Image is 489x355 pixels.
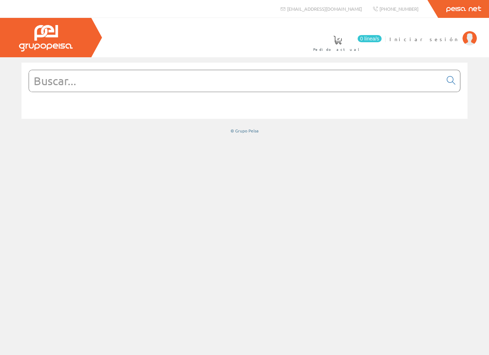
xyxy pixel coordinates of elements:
[19,25,73,52] img: Grupo Peisa
[358,35,382,42] span: 0 línea/s
[287,6,362,12] span: [EMAIL_ADDRESS][DOMAIN_NAME]
[379,6,418,12] span: [PHONE_NUMBER]
[29,70,442,92] input: Buscar...
[21,128,468,134] div: © Grupo Peisa
[389,35,459,43] span: Iniciar sesión
[313,46,362,53] span: Pedido actual
[389,30,477,37] a: Iniciar sesión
